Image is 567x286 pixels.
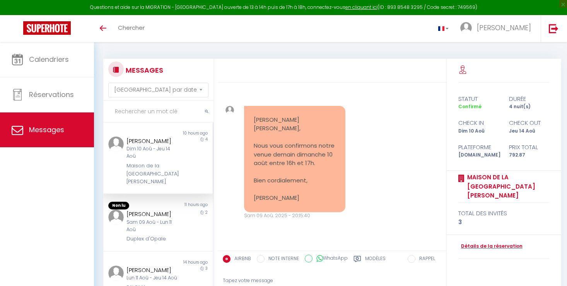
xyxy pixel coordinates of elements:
label: WhatsApp [313,255,348,263]
span: Chercher [118,24,145,32]
div: Maison de la [GEOGRAPHIC_DATA][PERSON_NAME] [126,162,180,186]
span: Confirmé [458,103,482,110]
a: Chercher [112,15,150,42]
span: 4 [205,136,208,142]
span: Non lu [108,202,129,209]
a: Maison de la [GEOGRAPHIC_DATA][PERSON_NAME] [465,173,550,200]
label: AIRBNB [231,255,251,264]
a: Détails de la réservation [458,243,523,250]
img: ... [108,136,124,152]
img: ... [460,22,472,34]
img: logout [549,24,558,33]
div: 792.87 [504,152,555,159]
span: Réservations [29,90,74,99]
span: Messages [29,125,64,134]
div: Sam 09 Aoû - Lun 11 Aoû [126,219,180,233]
div: Dim 10 Aoû [453,128,504,135]
img: ... [225,106,234,114]
div: 14 hours ago [158,259,213,266]
div: Lun 11 Aoû - Jeu 14 Aoû [126,274,180,282]
div: check out [504,118,555,128]
label: NOTE INTERNE [265,255,299,264]
img: ... [108,266,124,281]
div: 10 hours ago [158,130,213,136]
h3: MESSAGES [124,61,163,79]
div: [PERSON_NAME] [126,136,180,146]
span: 3 [205,266,208,271]
img: ... [430,250,438,259]
div: [DOMAIN_NAME] [453,152,504,159]
img: Super Booking [23,21,71,35]
label: Modèles [365,255,386,265]
div: Jeu 14 Aoû [504,128,555,135]
label: RAPPEL [415,255,435,264]
div: total des invités [458,209,550,218]
div: Plateforme [453,143,504,152]
div: 3 [458,218,550,227]
div: check in [453,118,504,128]
div: 4 nuit(s) [504,103,555,111]
div: [PERSON_NAME] [126,209,180,219]
div: Dim 10 Aoû - Jeu 14 Aoû [126,145,180,160]
div: [PERSON_NAME] [126,266,180,275]
span: Calendriers [29,54,69,64]
div: Prix total [504,143,555,152]
a: en cliquant ici [345,4,377,10]
pre: [PERSON_NAME] [PERSON_NAME], Nous vous confirmons notre venue demain dimanche 10 août entre 16h e... [254,116,336,203]
a: ... [PERSON_NAME] [454,15,541,42]
input: Rechercher un mot clé [103,101,213,123]
img: ... [108,209,124,225]
div: 11 hours ago [158,202,213,209]
span: [PERSON_NAME] [477,23,531,32]
span: 2 [205,209,208,215]
div: durée [504,94,555,104]
div: Duplex d'Opale [126,235,180,243]
div: Sam 09 Aoû. 2025 - 20:15:40 [244,212,345,220]
div: statut [453,94,504,104]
